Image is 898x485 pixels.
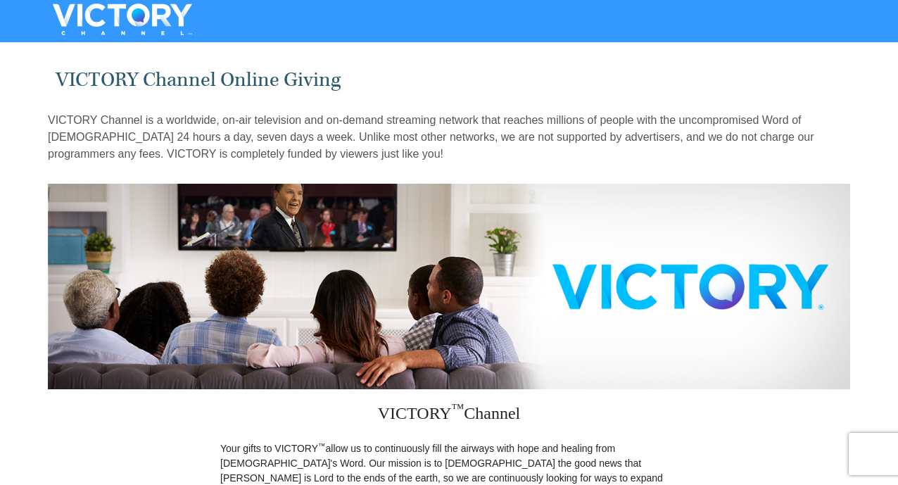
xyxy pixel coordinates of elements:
sup: ™ [452,401,464,415]
h3: VICTORY Channel [220,389,678,441]
img: VICTORYTHON - VICTORY Channel [34,4,210,35]
sup: ™ [318,441,326,450]
h1: VICTORY Channel Online Giving [56,68,843,92]
p: VICTORY Channel is a worldwide, on-air television and on-demand streaming network that reaches mi... [48,112,850,163]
